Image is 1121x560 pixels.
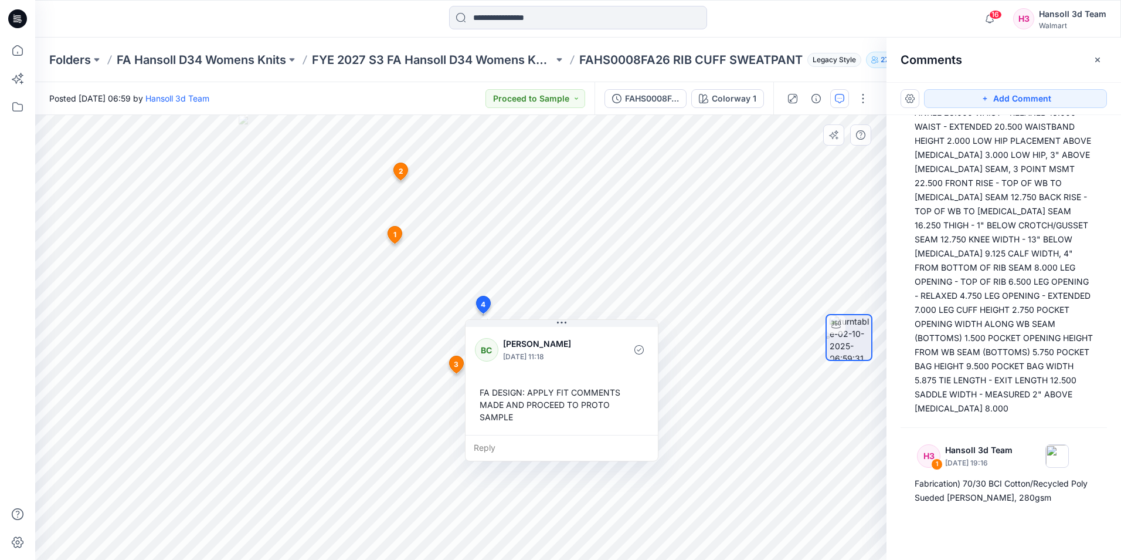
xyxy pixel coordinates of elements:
[917,444,940,468] div: H3
[625,92,679,105] div: FAHS0008FA26_MPCI SC_RIB CUFF SWEATPANT
[475,338,498,362] div: BC
[117,52,286,68] a: FA Hansoll D34 Womens Knits
[503,351,599,363] p: [DATE] 11:18
[475,382,648,428] div: FA DESIGN: APPLY FIT COMMENTS MADE AND PROCEED TO PROTO SAMPLE
[915,92,1093,416] div: INSEAM - [MEDICAL_DATA] TO HEM AT ANKLE 28.000 WAIST - RELAXED 16.000 WAIST - EXTENDED 20.500 WAI...
[924,89,1107,108] button: Add Comment
[312,52,553,68] a: FYE 2027 S3 FA Hansoll D34 Womens Knits
[1039,7,1106,21] div: Hansoll 3d Team
[1013,8,1034,29] div: H3
[915,477,1093,505] div: Fabrication) 70/30 BCI Cotton/Recycled Poly Sueded [PERSON_NAME], 280gsm
[712,92,756,105] div: Colorway 1
[466,435,658,461] div: Reply
[881,53,889,66] p: 27
[604,89,687,108] button: FAHS0008FA26_MPCI SC_RIB CUFF SWEATPANT
[454,359,458,370] span: 3
[830,315,871,360] img: turntable-02-10-2025-06:59:31
[807,89,826,108] button: Details
[989,10,1002,19] span: 16
[945,443,1013,457] p: Hansoll 3d Team
[931,458,943,470] div: 1
[945,457,1013,469] p: [DATE] 19:16
[579,52,803,68] p: FAHS0008FA26 RIB CUFF SWEATPANT
[803,52,861,68] button: Legacy Style
[691,89,764,108] button: Colorway 1
[901,53,962,67] h2: Comments
[481,299,485,310] span: 4
[503,337,599,351] p: [PERSON_NAME]
[807,53,861,67] span: Legacy Style
[1039,21,1106,30] div: Walmart
[393,230,396,240] span: 1
[49,92,209,104] span: Posted [DATE] 06:59 by
[145,93,209,103] a: Hansoll 3d Team
[866,52,903,68] button: 27
[399,166,403,177] span: 2
[49,52,91,68] a: Folders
